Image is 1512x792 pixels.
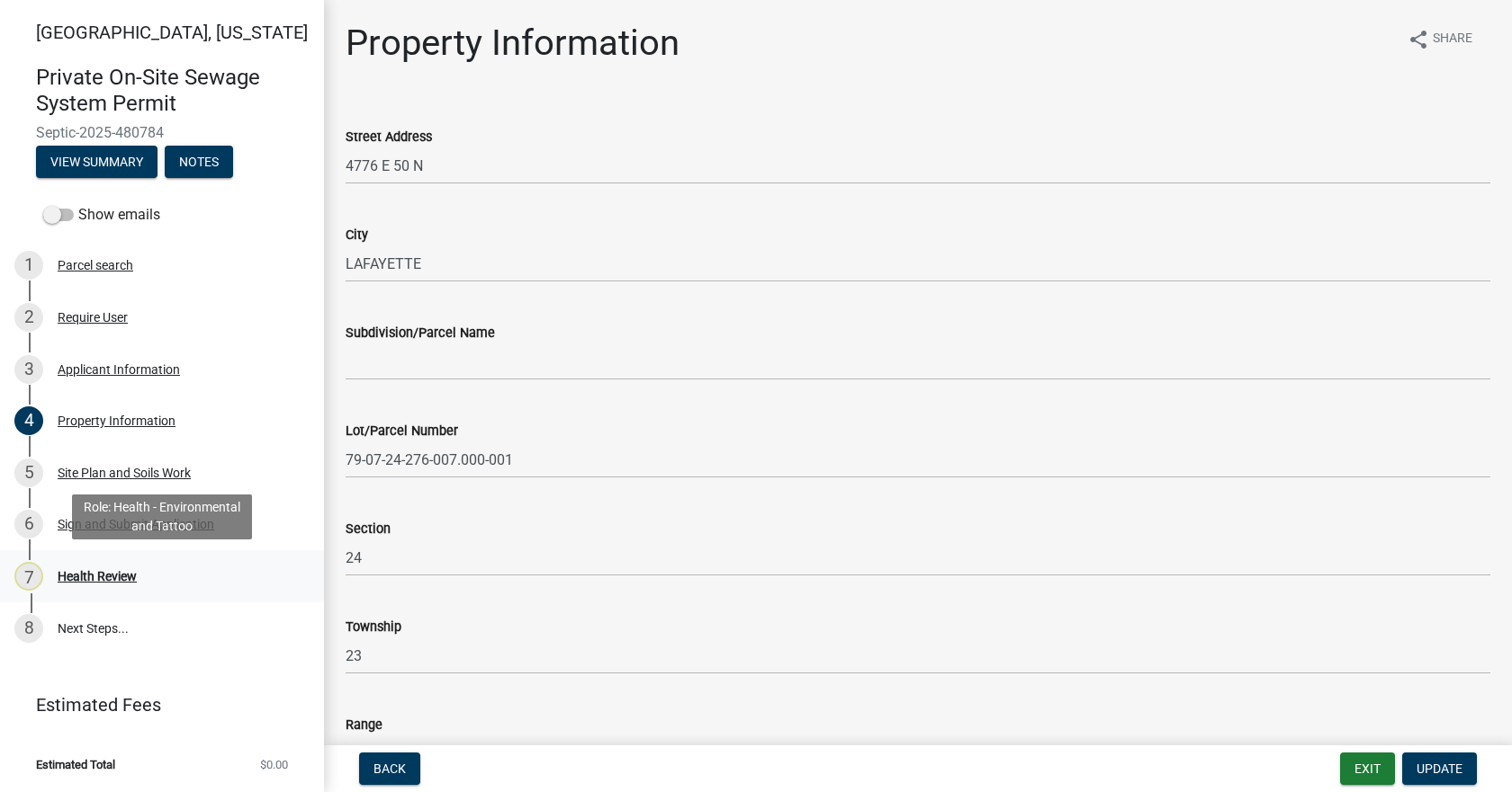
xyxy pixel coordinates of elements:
h1: Property Information [346,22,679,65]
label: Range [346,719,382,732]
span: Back [373,761,406,776]
div: 5 [14,458,43,487]
div: 4 [14,406,43,435]
div: 8 [14,614,43,643]
button: Exit [1340,752,1395,785]
button: Back [359,752,420,785]
div: Site Plan and Soils Work [58,467,191,479]
div: Require User [58,311,128,324]
label: Subdivision/Parcel Name [346,327,495,340]
button: shareShare [1393,22,1487,57]
h4: Private On-Site Sewage System Permit [36,65,310,117]
div: 6 [14,510,43,538]
a: Estimated Fees [14,687,295,723]
span: [GEOGRAPHIC_DATA], [US_STATE] [36,22,308,43]
div: Applicant Information [58,363,180,376]
i: share [1408,29,1429,50]
label: Street Address [346,131,432,144]
span: Update [1417,761,1462,776]
wm-modal-confirm: Summary [36,156,157,170]
div: Role: Health - Environmental and Tattoo [72,494,252,539]
span: Estimated Total [36,759,115,770]
div: 7 [14,562,43,591]
button: Notes [165,146,233,178]
button: View Summary [36,146,157,178]
label: Township [346,621,401,634]
div: Sign and Submit Application [58,518,214,530]
div: 1 [14,251,43,280]
label: Section [346,523,391,536]
wm-modal-confirm: Notes [165,156,233,170]
div: Health Review [58,570,137,583]
div: 3 [14,355,43,384]
label: Show emails [43,204,160,226]
span: Septic-2025-480784 [36,124,288,141]
div: Property Information [58,414,175,427]
span: Share [1433,29,1472,50]
label: Lot/Parcel Number [346,425,458,438]
div: 2 [14,303,43,332]
span: $0.00 [260,759,288,770]
label: City [346,229,368,242]
button: Update [1402,752,1477,785]
div: Parcel search [58,259,133,271]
